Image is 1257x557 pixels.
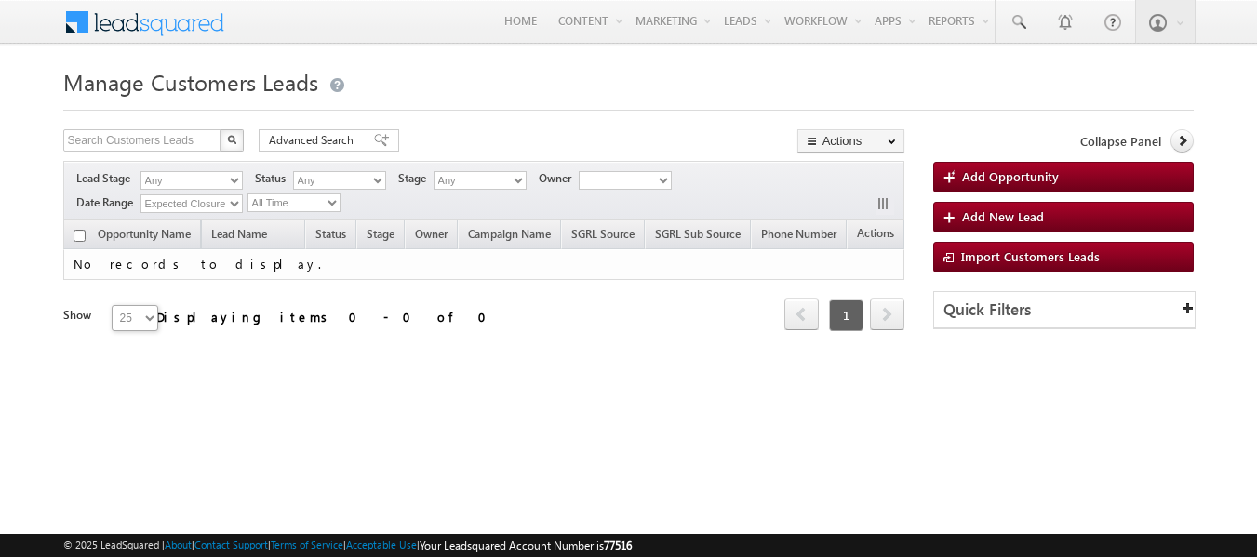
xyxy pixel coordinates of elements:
a: Acceptable Use [346,538,417,550]
span: prev [784,298,819,330]
div: Show [63,307,97,324]
span: 1 [829,299,863,331]
span: Stage [398,170,434,187]
span: Stage [367,227,394,241]
a: Stage [357,224,404,248]
span: Lead Stage [76,170,138,187]
span: Status [255,170,293,187]
span: next [870,298,904,330]
span: Owner [539,170,579,187]
span: Collapse Panel [1080,133,1161,150]
span: Owner [415,227,448,241]
span: Import Customers Leads [961,248,1100,264]
a: Opportunity Name [88,224,200,248]
span: SGRL Sub Source [655,227,741,241]
span: Manage Customers Leads [63,67,318,97]
input: Check all records [74,230,86,242]
button: Actions [797,129,904,153]
a: SGRL Source [562,224,644,248]
span: Your Leadsquared Account Number is [420,538,632,552]
span: 77516 [604,538,632,552]
span: Opportunity Name [98,227,191,241]
span: Lead Name [202,224,276,248]
a: About [165,538,192,550]
span: Actions [848,223,903,247]
a: prev [784,300,819,330]
a: Terms of Service [271,538,343,550]
div: Displaying items 0 - 0 of 0 [156,306,498,327]
span: Phone Number [761,227,836,241]
a: Contact Support [194,538,268,550]
span: SGRL Source [571,227,635,241]
td: No records to display. [63,249,904,280]
span: Add Opportunity [962,168,1059,184]
span: © 2025 LeadSquared | | | | | [63,537,632,554]
img: Search [227,135,236,144]
a: Status [306,224,355,248]
div: Quick Filters [934,292,1196,328]
span: Date Range [76,194,140,211]
span: Advanced Search [269,132,359,149]
span: Campaign Name [468,227,551,241]
a: next [870,300,904,330]
span: Add New Lead [962,208,1044,224]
